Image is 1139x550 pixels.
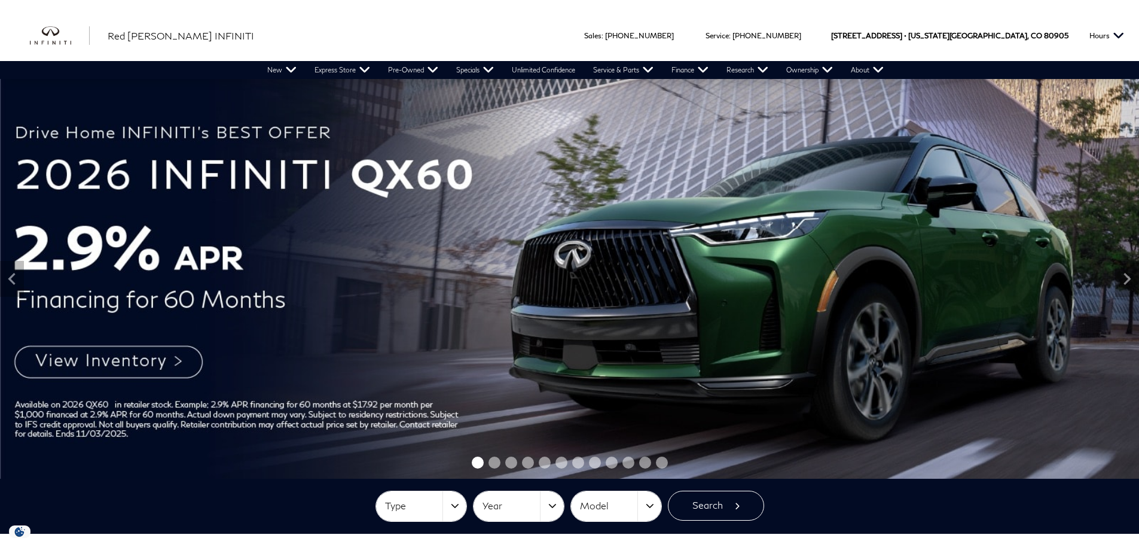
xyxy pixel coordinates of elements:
a: Specials [447,61,503,79]
span: Go to slide 5 [539,457,551,469]
a: Ownership [777,61,842,79]
button: Search [668,491,764,521]
span: : [601,31,603,40]
a: Research [717,61,777,79]
span: 80905 [1044,10,1068,61]
a: [STREET_ADDRESS] • [US_STATE][GEOGRAPHIC_DATA], CO 80905 [831,31,1068,40]
a: Express Store [306,61,379,79]
span: CO [1031,10,1042,61]
span: : [729,31,731,40]
span: Go to slide 7 [572,457,584,469]
span: Go to slide 9 [606,457,618,469]
a: Pre-Owned [379,61,447,79]
span: Sales [584,31,601,40]
img: INFINITI [30,26,90,45]
span: Go to slide 1 [472,457,484,469]
span: Type [385,496,442,516]
span: Go to slide 6 [555,457,567,469]
img: Opt-Out Icon [6,525,33,538]
span: Go to slide 8 [589,457,601,469]
span: [STREET_ADDRESS] • [831,10,906,61]
span: Model [580,496,637,516]
button: Type [376,491,466,521]
nav: Main Navigation [258,61,893,79]
a: infiniti [30,26,90,45]
button: Year [474,491,564,521]
span: Red [PERSON_NAME] INFINITI [108,30,254,41]
span: Go to slide 10 [622,457,634,469]
div: Next [1115,261,1139,297]
a: Finance [662,61,717,79]
button: Model [571,491,661,521]
span: Go to slide 3 [505,457,517,469]
a: Red [PERSON_NAME] INFINITI [108,29,254,43]
a: [PHONE_NUMBER] [605,31,674,40]
a: [PHONE_NUMBER] [732,31,801,40]
section: Click to Open Cookie Consent Modal [6,525,33,538]
span: Service [706,31,729,40]
a: About [842,61,893,79]
span: Go to slide 12 [656,457,668,469]
span: Year [483,496,540,516]
a: Service & Parts [584,61,662,79]
span: Go to slide 11 [639,457,651,469]
span: [US_STATE][GEOGRAPHIC_DATA], [908,10,1029,61]
button: Open the hours dropdown [1083,10,1130,61]
a: New [258,61,306,79]
span: Go to slide 2 [488,457,500,469]
a: Unlimited Confidence [503,61,584,79]
span: Go to slide 4 [522,457,534,469]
